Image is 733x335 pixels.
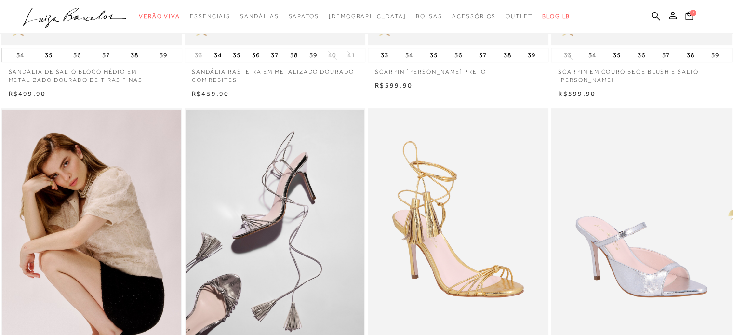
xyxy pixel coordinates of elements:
button: 39 [157,48,170,62]
button: 39 [708,48,722,62]
button: 37 [268,48,281,62]
button: 35 [230,48,243,62]
button: 33 [192,51,205,60]
a: SANDÁLIA RASTEIRA EM METALIZADO DOURADO COM REBITES [185,62,365,84]
button: 37 [476,48,490,62]
a: categoryNavScreenReaderText [240,8,279,26]
a: BLOG LB [542,8,570,26]
span: Sapatos [288,13,319,20]
span: [DEMOGRAPHIC_DATA] [329,13,406,20]
button: 39 [525,48,538,62]
button: 34 [402,48,416,62]
a: categoryNavScreenReaderText [452,8,496,26]
button: 36 [249,48,263,62]
button: 36 [635,48,648,62]
a: SCARPIN [PERSON_NAME] PRETO [368,62,548,76]
button: 38 [287,48,301,62]
button: 34 [211,48,225,62]
button: 39 [307,48,320,62]
span: R$599,90 [558,90,596,97]
button: 40 [325,51,339,60]
button: 36 [452,48,465,62]
button: 35 [42,48,55,62]
a: SANDÁLIA DE SALTO BLOCO MÉDIO EM METALIZADO DOURADO DE TIRAS FINAS [1,62,182,84]
span: Verão Viva [139,13,180,20]
button: 33 [378,48,391,62]
span: Sandálias [240,13,279,20]
a: categoryNavScreenReaderText [139,8,180,26]
button: 2 [682,11,696,24]
a: categoryNavScreenReaderText [288,8,319,26]
button: 34 [586,48,599,62]
button: 35 [427,48,440,62]
span: 2 [690,10,696,16]
span: Bolsas [415,13,442,20]
a: categoryNavScreenReaderText [190,8,230,26]
span: Acessórios [452,13,496,20]
button: 37 [99,48,113,62]
a: categoryNavScreenReaderText [415,8,442,26]
span: R$459,90 [192,90,229,97]
button: 37 [659,48,673,62]
button: 41 [345,51,358,60]
span: Outlet [506,13,533,20]
button: 35 [610,48,624,62]
span: R$499,90 [9,90,46,97]
span: R$599,90 [375,81,413,89]
button: 38 [128,48,141,62]
button: 38 [500,48,514,62]
a: SCARPIN EM COURO BEGE BLUSH E SALTO [PERSON_NAME] [551,62,732,84]
button: 34 [13,48,27,62]
a: noSubCategoriesText [329,8,406,26]
span: Essenciais [190,13,230,20]
button: 38 [684,48,697,62]
span: BLOG LB [542,13,570,20]
button: 33 [561,51,574,60]
a: categoryNavScreenReaderText [506,8,533,26]
button: 36 [70,48,84,62]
